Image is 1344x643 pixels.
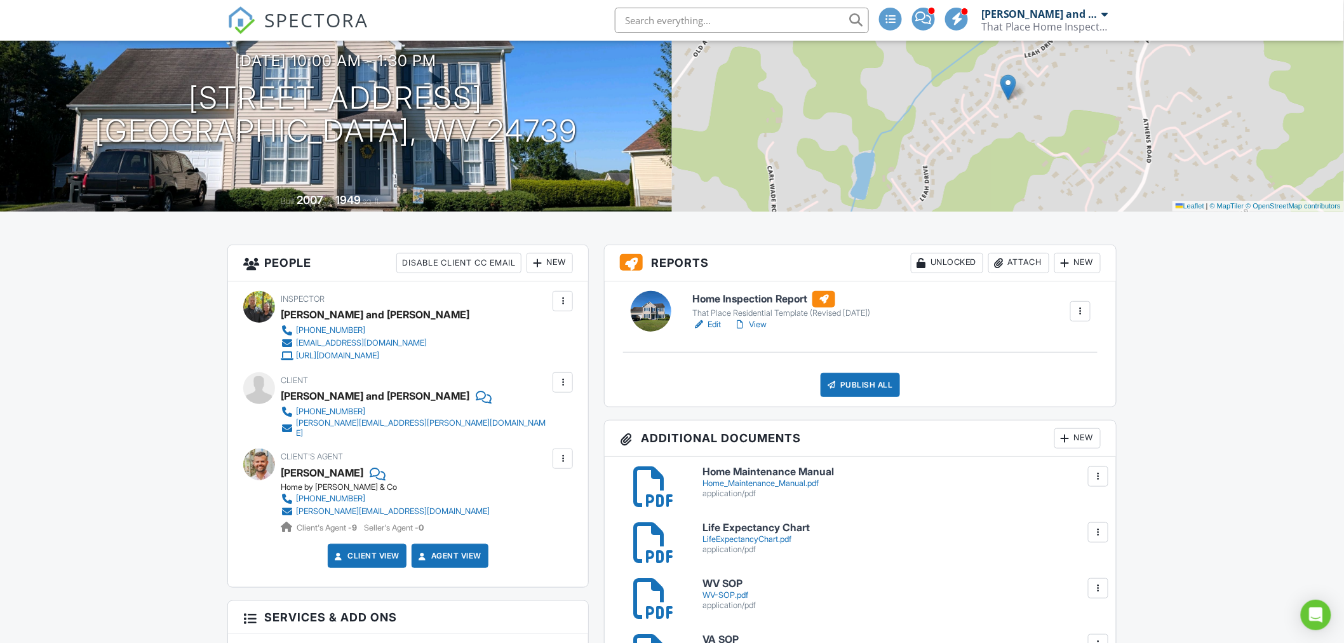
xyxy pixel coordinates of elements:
a: [PERSON_NAME][EMAIL_ADDRESS][DOMAIN_NAME] [281,505,490,518]
div: WV-SOP.pdf [702,590,1101,600]
h3: Reports [605,245,1116,281]
a: [PHONE_NUMBER] [281,492,490,505]
span: Client's Agent - [297,523,359,532]
img: The Best Home Inspection Software - Spectora [227,6,255,34]
div: [PERSON_NAME] and [PERSON_NAME] [981,8,1099,20]
span: SPECTORA [264,6,368,33]
h6: Home Inspection Report [692,291,870,308]
div: [PERSON_NAME][EMAIL_ADDRESS][PERSON_NAME][DOMAIN_NAME] [296,418,549,438]
strong: 0 [419,523,424,532]
div: application/pdf [702,600,1101,611]
div: application/pdf [702,545,1101,555]
img: Marker [1000,74,1016,100]
div: [PHONE_NUMBER] [296,407,365,417]
div: Home_Maintenance_Manual.pdf [702,478,1101,489]
a: © MapTiler [1210,202,1244,210]
input: Search everything... [615,8,869,33]
h3: Services & Add ons [228,601,588,634]
div: LifeExpectancyChart.pdf [702,534,1101,545]
a: View [734,318,767,331]
a: WV SOP WV-SOP.pdf application/pdf [702,578,1101,611]
div: 2007 [297,193,324,206]
strong: 9 [352,523,357,532]
div: [PHONE_NUMBER] [296,494,365,504]
div: Unlocked [911,253,983,273]
h6: Life Expectancy Chart [702,522,1101,534]
a: [PERSON_NAME][EMAIL_ADDRESS][PERSON_NAME][DOMAIN_NAME] [281,418,549,438]
a: Agent View [416,550,481,562]
a: [EMAIL_ADDRESS][DOMAIN_NAME] [281,337,459,349]
span: | [1206,202,1208,210]
div: [URL][DOMAIN_NAME] [296,351,379,361]
a: Life Expectancy Chart LifeExpectancyChart.pdf application/pdf [702,522,1101,555]
div: Home by [PERSON_NAME] & Co [281,482,500,492]
a: [PERSON_NAME] [281,463,363,482]
div: [PERSON_NAME] and [PERSON_NAME] [281,305,469,324]
a: [URL][DOMAIN_NAME] [281,349,459,362]
h6: WV SOP [702,578,1101,590]
div: That Place Home Inspections, LLC [981,20,1108,33]
a: Home Maintenance Manual Home_Maintenance_Manual.pdf application/pdf [702,466,1101,499]
div: [PERSON_NAME][EMAIL_ADDRESS][DOMAIN_NAME] [296,506,490,517]
span: sq. ft. [363,196,381,206]
span: Built [281,196,295,206]
span: Seller's Agent - [364,523,424,532]
div: 1949 [336,193,361,206]
span: Client [281,376,308,385]
div: Publish All [821,373,900,397]
h3: People [228,245,588,281]
h3: Additional Documents [605,421,1116,457]
div: [EMAIL_ADDRESS][DOMAIN_NAME] [296,338,427,348]
div: That Place Residential Template (Revised [DATE]) [692,308,870,318]
h1: [STREET_ADDRESS] [GEOGRAPHIC_DATA], WV 24739 [95,81,577,149]
a: [PHONE_NUMBER] [281,405,549,418]
a: SPECTORA [227,17,368,44]
span: Client's Agent [281,452,343,461]
span: Inspector [281,294,325,304]
div: New [1054,253,1101,273]
h6: Home Maintenance Manual [702,466,1101,478]
a: © OpenStreetMap contributors [1246,202,1341,210]
div: New [1054,428,1101,449]
a: Home Inspection Report That Place Residential Template (Revised [DATE]) [692,291,870,319]
a: [PHONE_NUMBER] [281,324,459,337]
a: Edit [692,318,721,331]
div: Attach [988,253,1049,273]
div: application/pdf [702,489,1101,499]
div: [PERSON_NAME] and [PERSON_NAME] [281,386,469,405]
div: Open Intercom Messenger [1301,600,1331,630]
div: New [527,253,573,273]
h3: [DATE] 10:00 am - 1:30 pm [236,52,437,69]
a: Client View [332,550,400,562]
div: Disable Client CC Email [396,253,521,273]
div: [PHONE_NUMBER] [296,325,365,335]
a: Leaflet [1176,202,1204,210]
